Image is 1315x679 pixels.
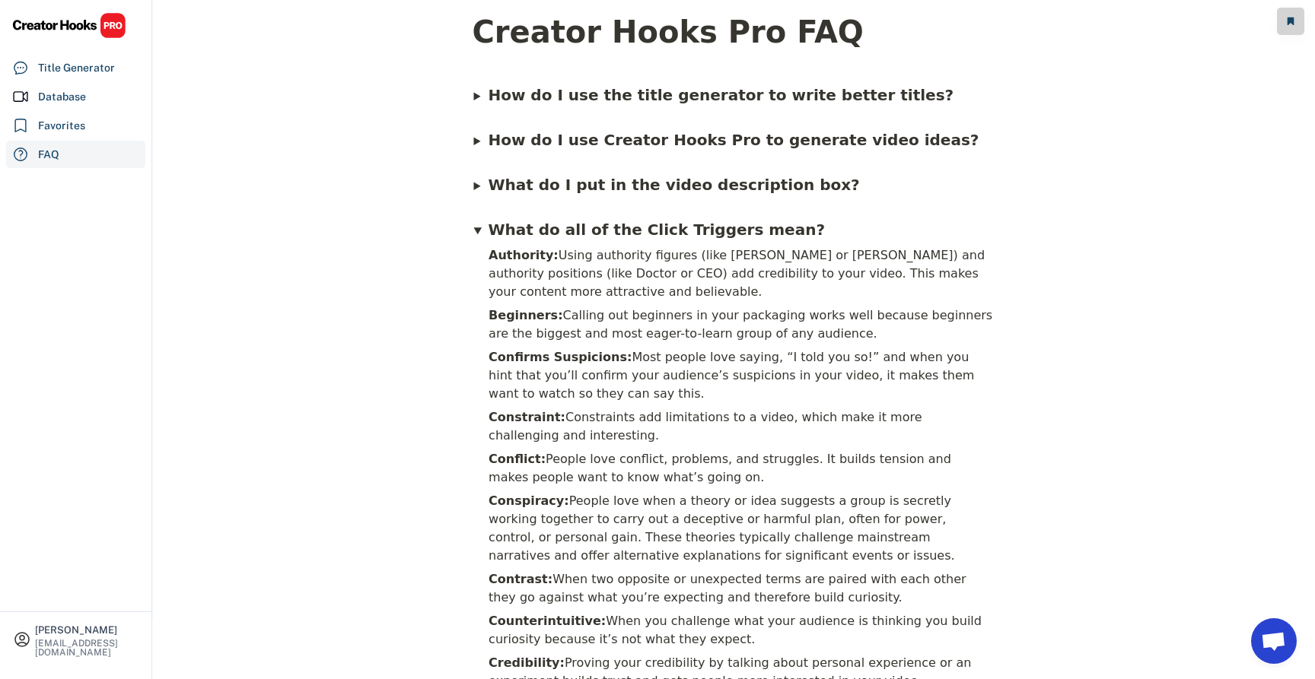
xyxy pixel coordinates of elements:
[489,452,546,466] b: Conflict:
[35,625,139,635] div: [PERSON_NAME]
[488,86,954,104] b: How do I use the title generator to write better titles?
[487,244,994,303] div: Using authority figures (like [PERSON_NAME] or [PERSON_NAME]) and authority positions (like Docto...
[487,406,994,447] div: Constraints add limitations to a video, which make it more challenging and interesting.
[489,410,565,424] b: Constraint:
[488,221,825,239] span: What do all of the Click Triggers mean?
[38,147,59,163] div: FAQ
[487,448,994,489] div: People love conflict, problems, and struggles. It builds tension and makes people want to know wh...
[474,202,995,243] summary: What do all of the Click Triggers mean?
[489,572,552,586] b: Contrast:
[487,304,994,345] div: Calling out beginners in your packaging works well because beginners are the biggest and most eag...
[38,89,86,105] div: Database
[488,176,859,194] b: What do I put in the video description box?
[474,68,956,108] summary: How do I use the title generator to write better titles?
[474,157,861,198] summary: What do I put in the video description box?
[488,131,979,149] span: How do I use Creator Hooks Pro to generate video ideas?
[38,118,85,134] div: Favorites
[1251,618,1297,664] a: Open chat
[487,490,994,567] div: People love when a theory or idea suggests a group is secretly working together to carry out a de...
[35,639,139,657] div: [EMAIL_ADDRESS][DOMAIN_NAME]
[474,113,981,153] summary: How do I use Creator Hooks Pro to generate video ideas?
[489,350,632,364] b: Confirms Suspicions:
[473,14,996,50] h1: Creator Hooks Pro FAQ
[38,60,115,76] div: Title Generator
[489,493,569,508] b: Conspiracy:
[487,610,994,651] div: When you challenge what your audience is thinking you build curiosity because it’s not what they ...
[489,308,562,322] b: Beginners:
[489,248,559,262] b: Authority:
[12,12,126,39] img: CHPRO%20Logo.svg
[487,568,994,609] div: When two opposite or unexpected terms are paired with each other they go against what you’re expe...
[487,346,994,405] div: Most people love saying, “I told you so!” and when you hint that you’ll confirm your audience’s s...
[489,655,565,670] b: Credibility:
[489,614,606,628] b: Counterintuitive:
